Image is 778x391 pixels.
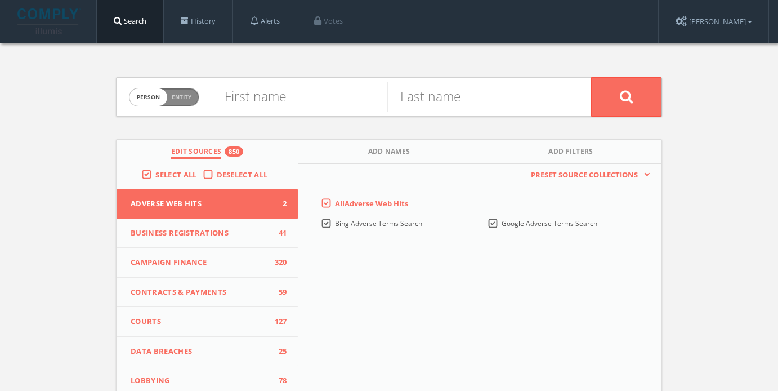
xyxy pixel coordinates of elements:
[335,198,408,208] span: All Adverse Web Hits
[117,140,298,164] button: Edit Sources850
[131,375,270,386] span: Lobbying
[548,146,593,159] span: Add Filters
[17,8,81,34] img: illumis
[171,146,222,159] span: Edit Sources
[368,146,410,159] span: Add Names
[225,146,243,157] div: 850
[117,337,298,367] button: Data Breaches25
[502,219,597,228] span: Google Adverse Terms Search
[270,287,287,298] span: 59
[270,228,287,239] span: 41
[525,170,643,181] span: Preset Source Collections
[131,346,270,357] span: Data Breaches
[117,189,298,219] button: Adverse Web Hits2
[117,219,298,248] button: Business Registrations41
[270,316,287,327] span: 127
[270,375,287,386] span: 78
[172,93,191,101] span: Entity
[525,170,650,181] button: Preset Source Collections
[129,88,167,106] span: person
[131,228,270,239] span: Business Registrations
[480,140,661,164] button: Add Filters
[117,278,298,308] button: Contracts & Payments59
[117,307,298,337] button: Courts127
[131,316,270,327] span: Courts
[131,198,270,210] span: Adverse Web Hits
[131,257,270,268] span: Campaign Finance
[270,346,287,357] span: 25
[217,170,268,180] span: Deselect All
[270,257,287,268] span: 320
[270,198,287,210] span: 2
[131,287,270,298] span: Contracts & Payments
[335,219,422,228] span: Bing Adverse Terms Search
[155,170,196,180] span: Select All
[117,248,298,278] button: Campaign Finance320
[298,140,480,164] button: Add Names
